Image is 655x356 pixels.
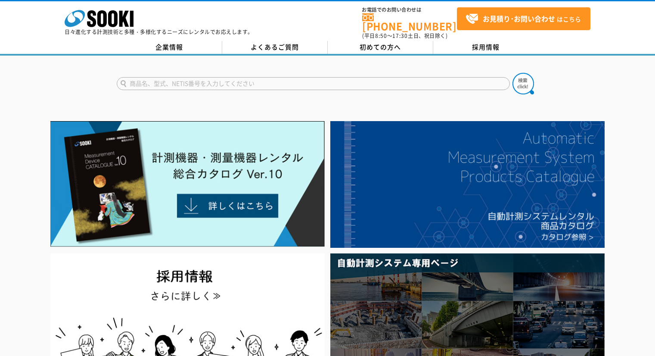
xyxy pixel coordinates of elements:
strong: お見積り･お問い合わせ [483,13,555,24]
a: よくあるご質問 [222,41,328,54]
span: はこちら [466,12,581,25]
img: Catalog Ver10 [50,121,325,247]
a: 採用情報 [433,41,539,54]
span: お電話でのお問い合わせは [362,7,457,12]
img: btn_search.png [512,73,534,94]
a: 企業情報 [117,41,222,54]
span: 17:30 [392,32,408,40]
img: 自動計測システムカタログ [330,121,605,248]
a: お見積り･お問い合わせはこちら [457,7,590,30]
span: (平日 ～ 土日、祝日除く) [362,32,447,40]
a: [PHONE_NUMBER] [362,13,457,31]
a: 初めての方へ [328,41,433,54]
span: 初めての方へ [360,42,401,52]
p: 日々進化する計測技術と多種・多様化するニーズにレンタルでお応えします。 [65,29,253,34]
input: 商品名、型式、NETIS番号を入力してください [117,77,510,90]
span: 8:50 [375,32,387,40]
